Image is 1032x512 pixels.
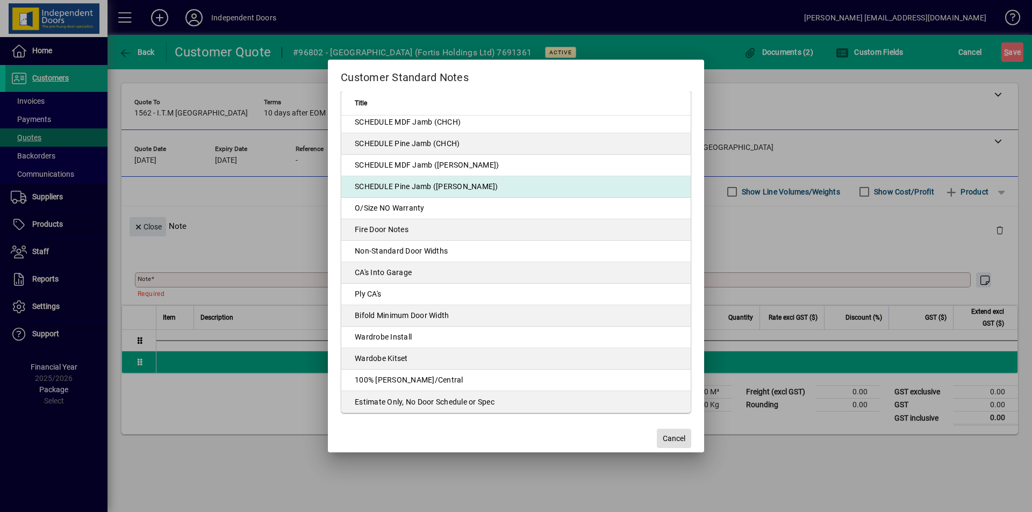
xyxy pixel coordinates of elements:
[341,241,691,262] td: Non-Standard Door Widths
[341,176,691,198] td: SCHEDULE Pine Jamb ([PERSON_NAME])
[341,262,691,284] td: CA's Into Garage
[341,305,691,327] td: Bifold Minimum Door Width
[341,133,691,155] td: SCHEDULE Pine Jamb (CHCH)
[341,219,691,241] td: Fire Door Notes
[328,60,704,91] h2: Customer Standard Notes
[341,198,691,219] td: O/Size NO Warranty
[663,433,685,444] span: Cancel
[341,284,691,305] td: Ply CA's
[657,429,691,448] button: Cancel
[341,155,691,176] td: SCHEDULE MDF Jamb ([PERSON_NAME])
[341,348,691,370] td: Wardobe Kitset
[341,112,691,133] td: SCHEDULE MDF Jamb (CHCH)
[341,391,691,413] td: Estimate Only, No Door Schedule or Spec
[341,327,691,348] td: Wardrobe Install
[355,97,367,109] span: Title
[341,370,691,391] td: 100% [PERSON_NAME]/Central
